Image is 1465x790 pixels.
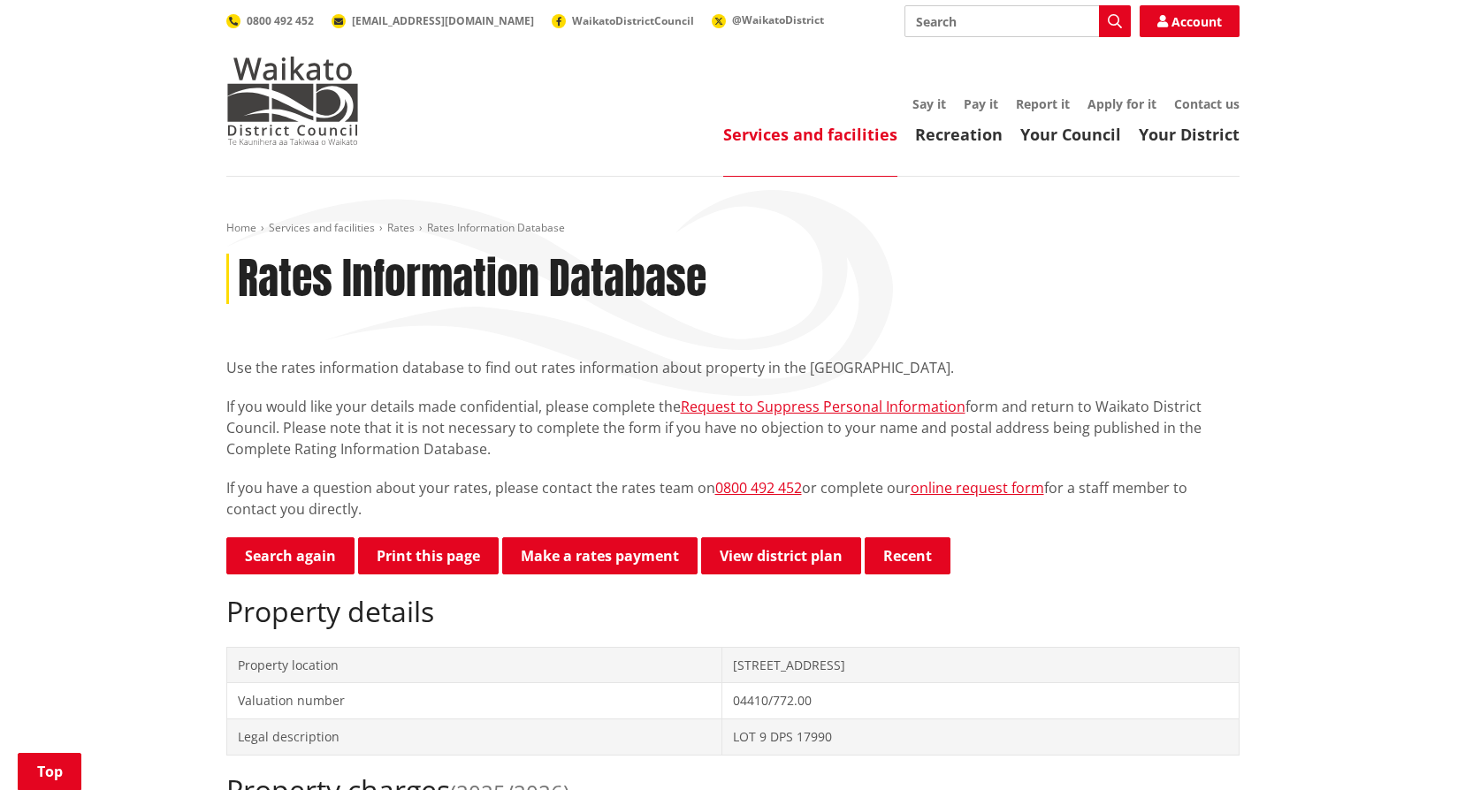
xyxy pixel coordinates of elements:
[427,220,565,235] span: Rates Information Database
[269,220,375,235] a: Services and facilities
[552,13,694,28] a: WaikatoDistrictCouncil
[681,397,965,416] a: Request to Suppress Personal Information
[1174,95,1240,112] a: Contact us
[715,478,802,498] a: 0800 492 452
[1020,124,1121,145] a: Your Council
[226,537,355,574] a: Search again
[352,13,534,28] span: [EMAIL_ADDRESS][DOMAIN_NAME]
[964,95,998,112] a: Pay it
[572,13,694,28] span: WaikatoDistrictCouncil
[247,13,314,28] span: 0800 492 452
[226,221,1240,236] nav: breadcrumb
[332,13,534,28] a: [EMAIL_ADDRESS][DOMAIN_NAME]
[865,537,950,574] button: Recent
[723,124,897,145] a: Services and facilities
[502,537,698,574] a: Make a rates payment
[915,124,1003,145] a: Recreation
[18,753,81,790] a: Top
[1140,5,1240,37] a: Account
[1016,95,1070,112] a: Report it
[387,220,415,235] a: Rates
[226,595,1240,628] h2: Property details
[712,12,824,27] a: @WaikatoDistrict
[904,5,1131,37] input: Search input
[226,13,314,28] a: 0800 492 452
[358,537,499,574] button: Print this page
[912,95,946,112] a: Say it
[226,357,1240,378] p: Use the rates information database to find out rates information about property in the [GEOGRAPHI...
[911,478,1044,498] a: online request form
[1384,716,1447,779] iframe: Messenger Launcher
[1087,95,1156,112] a: Apply for it
[722,718,1239,755] td: LOT 9 DPS 17990
[722,647,1239,683] td: [STREET_ADDRESS]
[226,57,359,145] img: Waikato District Council - Te Kaunihera aa Takiwaa o Waikato
[1139,124,1240,145] a: Your District
[238,254,706,305] h1: Rates Information Database
[226,647,722,683] td: Property location
[226,718,722,755] td: Legal description
[226,396,1240,460] p: If you would like your details made confidential, please complete the form and return to Waikato ...
[722,683,1239,719] td: 04410/772.00
[226,683,722,719] td: Valuation number
[226,220,256,235] a: Home
[701,537,861,574] a: View district plan
[226,477,1240,520] p: If you have a question about your rates, please contact the rates team on or complete our for a s...
[732,12,824,27] span: @WaikatoDistrict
